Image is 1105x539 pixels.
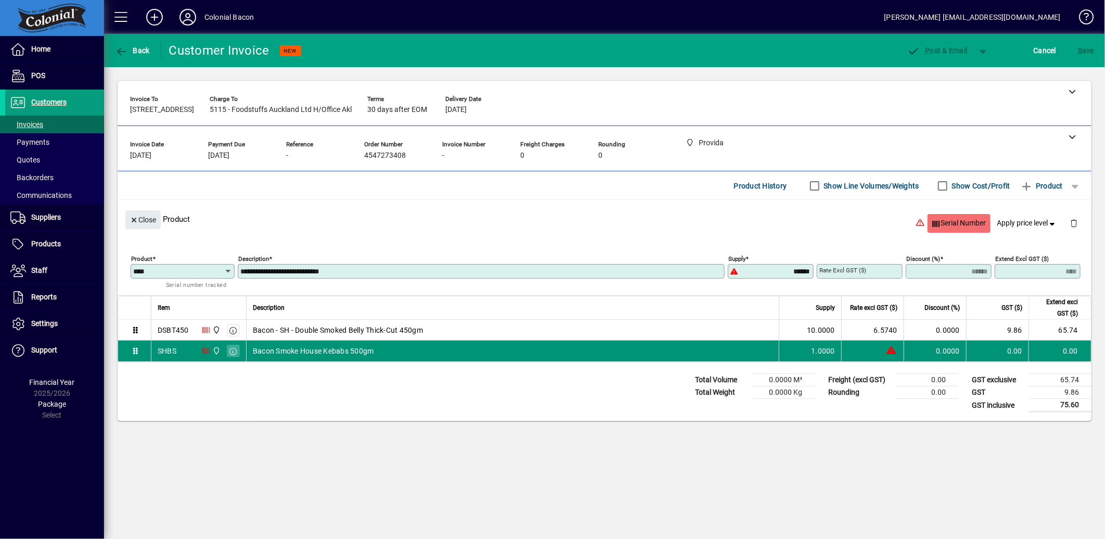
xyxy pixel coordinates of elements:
[31,346,57,354] span: Support
[115,46,150,55] span: Back
[238,255,269,262] mat-label: Description
[158,346,176,356] div: SHBS
[906,255,940,262] mat-label: Discount (%)
[967,399,1029,412] td: GST inclusive
[442,152,444,160] span: -
[10,138,49,146] span: Payments
[204,9,254,26] div: Colonial Bacon
[364,152,406,160] span: 4547273408
[1061,218,1086,228] app-page-header-button: Delete
[997,218,1058,229] span: Apply price level
[130,211,157,229] span: Close
[902,41,973,60] button: Post & Email
[30,378,75,386] span: Financial Year
[112,41,152,60] button: Back
[950,181,1010,191] label: Show Cost/Profit
[734,178,787,194] span: Product History
[158,325,189,335] div: DSBT450
[932,215,986,232] span: Serial Number
[10,173,54,182] span: Backorders
[138,8,171,27] button: Add
[1061,210,1086,235] button: Delete
[5,169,104,186] a: Backorders
[1034,42,1057,59] span: Cancel
[5,258,104,284] a: Staff
[904,341,966,361] td: 0.0000
[728,255,746,262] mat-label: Supply
[924,302,960,314] span: Discount (%)
[520,152,524,160] span: 0
[812,346,836,356] span: 1.0000
[210,106,352,114] span: 5115 - Foodstuffs Auckland Ltd H/Office Akl
[896,374,958,386] td: 0.00
[752,374,815,386] td: 0.0000 M³
[10,191,72,199] span: Communications
[1029,320,1091,341] td: 65.74
[31,71,45,80] span: POS
[1071,2,1092,36] a: Knowledge Base
[210,324,222,336] span: Provida
[5,337,104,363] a: Support
[253,302,285,314] span: Description
[1021,178,1063,194] span: Product
[171,8,204,27] button: Profile
[31,213,61,221] span: Suppliers
[169,42,269,59] div: Customer Invoice
[904,320,966,341] td: 0.0000
[823,374,896,386] td: Freight (excl GST)
[208,152,229,160] span: [DATE]
[807,325,835,335] span: 10.0000
[993,214,1062,233] button: Apply price level
[823,386,896,399] td: Rounding
[1029,399,1091,412] td: 75.60
[284,47,297,54] span: NEW
[995,255,1049,262] mat-label: Extend excl GST ($)
[10,120,43,129] span: Invoices
[5,205,104,231] a: Suppliers
[1078,42,1094,59] span: ave
[31,240,61,248] span: Products
[5,186,104,204] a: Communications
[210,345,222,357] span: Provida
[286,152,288,160] span: -
[896,386,958,399] td: 0.00
[690,386,752,399] td: Total Weight
[253,325,423,335] span: Bacon - SH - Double Smoked Belly Thick-Cut 450gm
[31,45,50,53] span: Home
[130,152,151,160] span: [DATE]
[1078,46,1082,55] span: S
[907,46,968,55] span: ost & Email
[850,302,897,314] span: Rate excl GST ($)
[967,374,1029,386] td: GST exclusive
[1016,177,1068,195] button: Product
[10,156,40,164] span: Quotes
[690,374,752,386] td: Total Volume
[5,36,104,62] a: Home
[131,255,152,262] mat-label: Product
[966,320,1029,341] td: 9.86
[928,214,991,233] button: Serial Number
[253,346,374,356] span: Bacon Smoke House Kebabs 500gm
[1031,41,1059,60] button: Cancel
[104,41,161,60] app-page-header-button: Back
[822,181,919,191] label: Show Line Volumes/Weights
[31,293,57,301] span: Reports
[1075,41,1097,60] button: Save
[1029,341,1091,361] td: 0.00
[884,9,1061,26] div: [PERSON_NAME] [EMAIL_ADDRESS][DOMAIN_NAME]
[967,386,1029,399] td: GST
[1029,374,1091,386] td: 65.74
[5,231,104,257] a: Products
[445,106,467,114] span: [DATE]
[598,152,602,160] span: 0
[5,133,104,151] a: Payments
[5,63,104,89] a: POS
[5,116,104,133] a: Invoices
[5,311,104,337] a: Settings
[123,215,163,224] app-page-header-button: Close
[1029,386,1091,399] td: 9.86
[118,200,1091,238] div: Product
[1035,296,1078,319] span: Extend excl GST ($)
[166,279,226,291] mat-hint: Serial number tracked
[848,325,897,335] div: 6.5740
